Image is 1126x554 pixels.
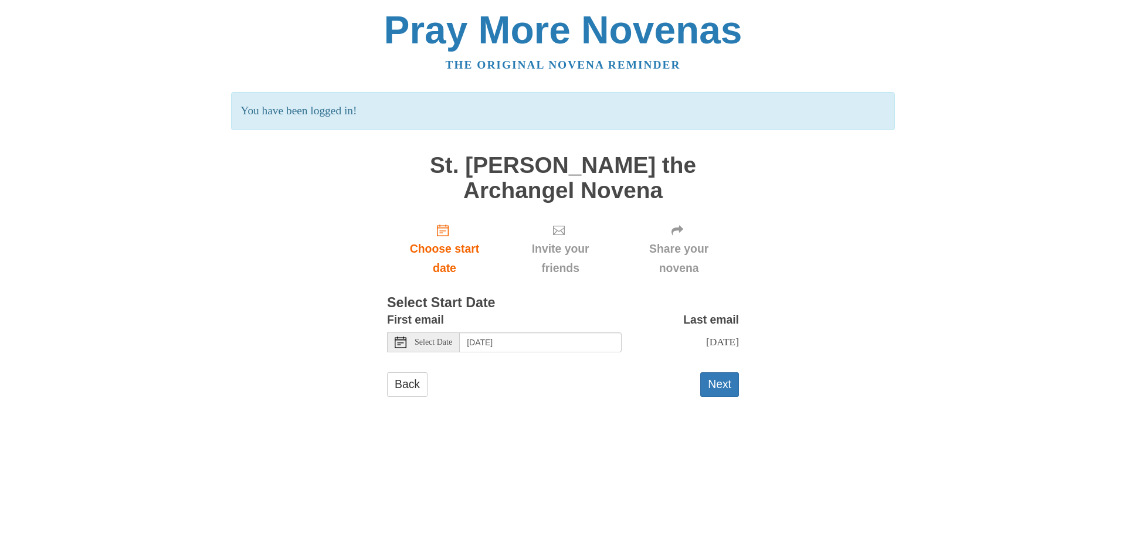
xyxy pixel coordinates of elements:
span: [DATE] [706,336,739,348]
label: First email [387,310,444,329]
span: Choose start date [399,239,490,278]
label: Last email [683,310,739,329]
a: The original novena reminder [446,59,681,71]
span: Invite your friends [514,239,607,278]
button: Next [700,372,739,396]
h1: St. [PERSON_NAME] the Archangel Novena [387,153,739,203]
span: Select Date [415,338,452,346]
a: Pray More Novenas [384,8,742,52]
h3: Select Start Date [387,295,739,311]
div: Click "Next" to confirm your start date first. [502,215,619,284]
a: Choose start date [387,215,502,284]
div: Click "Next" to confirm your start date first. [619,215,739,284]
a: Back [387,372,428,396]
p: You have been logged in! [231,92,894,130]
span: Share your novena [630,239,727,278]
